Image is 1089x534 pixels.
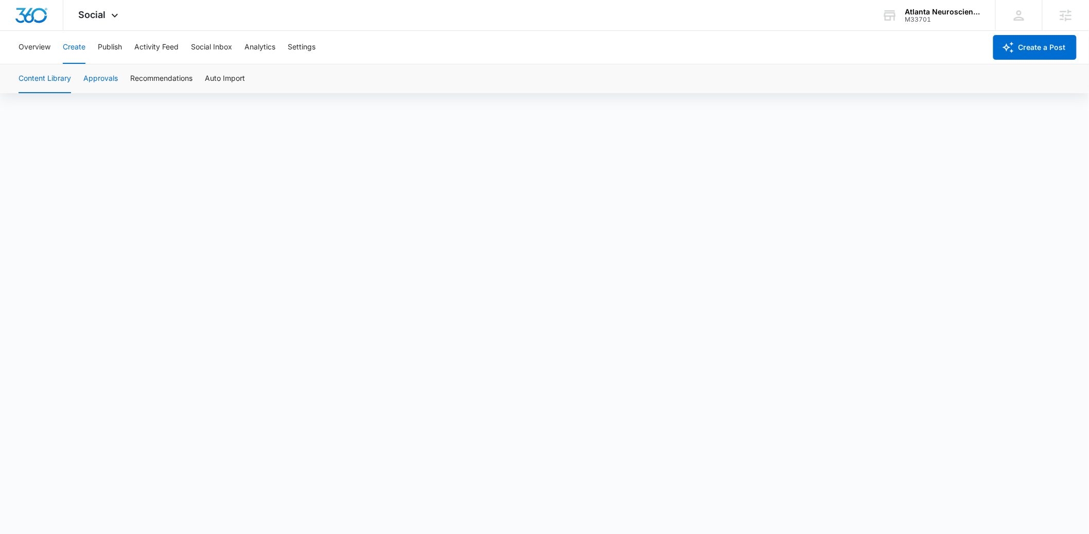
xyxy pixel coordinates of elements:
[905,16,980,23] div: account id
[19,31,50,64] button: Overview
[205,64,245,93] button: Auto Import
[83,64,118,93] button: Approvals
[993,35,1077,60] button: Create a Post
[98,31,122,64] button: Publish
[905,8,980,16] div: account name
[191,31,232,64] button: Social Inbox
[19,64,71,93] button: Content Library
[288,31,315,64] button: Settings
[130,64,192,93] button: Recommendations
[134,31,179,64] button: Activity Feed
[79,9,106,20] span: Social
[63,31,85,64] button: Create
[244,31,275,64] button: Analytics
